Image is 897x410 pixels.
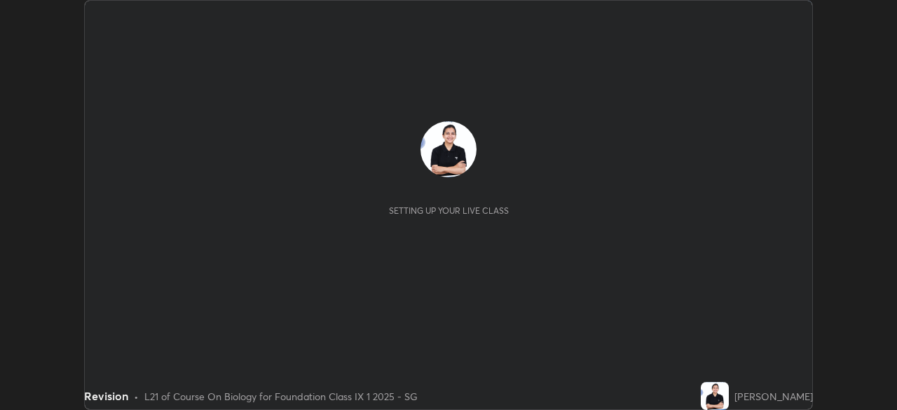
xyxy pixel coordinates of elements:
[734,389,813,404] div: [PERSON_NAME]
[420,121,477,177] img: b3012f528b3a4316882130d91a4fc1b6.jpg
[389,205,509,216] div: Setting up your live class
[134,389,139,404] div: •
[144,389,418,404] div: L21 of Course On Biology for Foundation Class IX 1 2025 - SG
[84,388,128,404] div: Revision
[701,382,729,410] img: b3012f528b3a4316882130d91a4fc1b6.jpg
